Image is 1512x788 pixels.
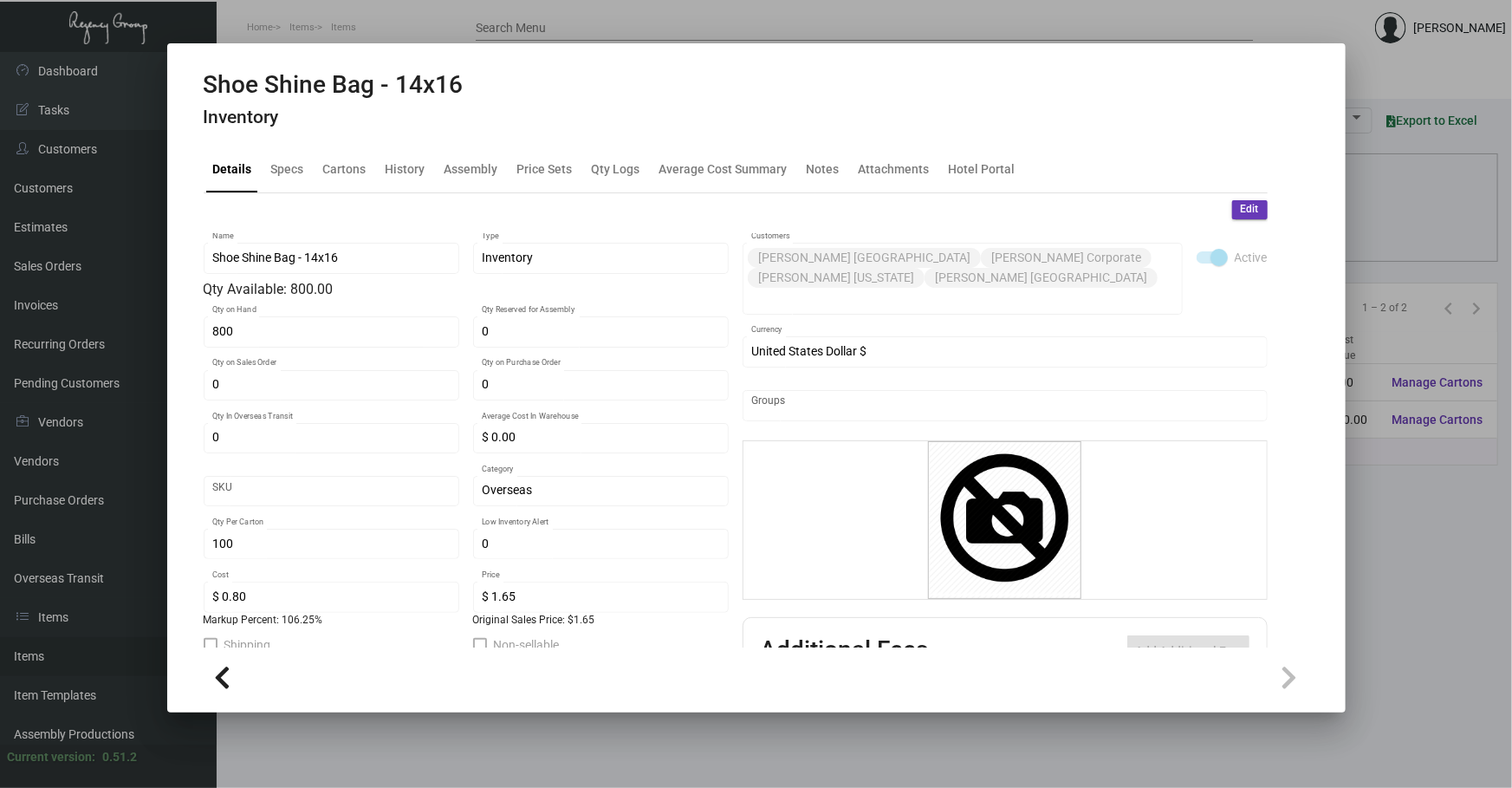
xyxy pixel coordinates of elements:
div: Price Sets [517,160,573,178]
div: Qty Available: 800.00 [204,279,729,300]
mat-chip: [PERSON_NAME] [GEOGRAPHIC_DATA] [925,268,1158,288]
div: Assembly [445,160,498,178]
div: Notes [807,160,840,178]
mat-chip: [PERSON_NAME] [GEOGRAPHIC_DATA] [748,248,981,268]
div: Details [213,160,252,178]
input: Add new.. [751,399,1258,413]
span: Shipping [224,635,271,655]
button: Add Additional Fee [1127,635,1249,667]
span: Add Additional Fee [1136,644,1241,658]
div: History [386,160,425,178]
div: Attachments [859,160,930,178]
mat-chip: [PERSON_NAME] [US_STATE] [748,268,925,288]
div: 0.51.2 [102,748,137,766]
div: Average Cost Summary [659,160,788,178]
div: Cartons [323,160,367,178]
div: Current version: [7,748,95,766]
span: Active [1235,247,1268,268]
h4: Inventory [204,107,464,128]
div: Specs [271,160,304,178]
span: Non-sellable [494,635,560,655]
h2: Shoe Shine Bag - 14x16 [204,70,464,100]
input: Add new.. [751,291,1173,305]
span: Edit [1241,202,1259,217]
button: Edit [1232,200,1268,219]
div: Qty Logs [592,160,640,178]
mat-chip: [PERSON_NAME] Corporate [981,248,1152,268]
div: Hotel Portal [949,160,1016,178]
h2: Additional Fees [761,635,929,667]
